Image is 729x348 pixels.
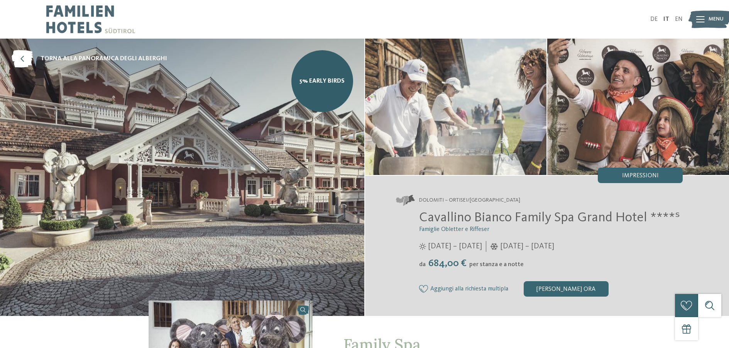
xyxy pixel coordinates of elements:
[419,211,680,224] span: Cavallino Bianco Family Spa Grand Hotel ****ˢ
[490,243,498,250] i: Orari d'apertura inverno
[299,77,345,85] span: 5% Early Birds
[650,16,658,22] a: DE
[419,243,426,250] i: Orari d'apertura estate
[41,54,167,63] span: torna alla panoramica degli alberghi
[419,261,426,268] span: da
[524,281,609,297] div: [PERSON_NAME] ora
[430,286,508,293] span: Aggiungi alla richiesta multipla
[426,258,469,268] span: 684,00 €
[419,197,520,204] span: Dolomiti – Ortisei/[GEOGRAPHIC_DATA]
[622,173,659,179] span: Impressioni
[675,16,683,22] a: EN
[500,241,554,252] span: [DATE] – [DATE]
[547,39,729,175] img: Nel family hotel a Ortisei i vostri desideri diventeranno realtà
[365,39,547,175] img: Nel family hotel a Ortisei i vostri desideri diventeranno realtà
[291,50,353,112] a: 5% Early Birds
[709,15,724,23] span: Menu
[663,16,669,22] a: IT
[428,241,482,252] span: [DATE] – [DATE]
[469,261,524,268] span: per stanza e a notte
[419,226,489,233] span: Famiglie Obletter e Riffeser
[12,50,167,68] a: torna alla panoramica degli alberghi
